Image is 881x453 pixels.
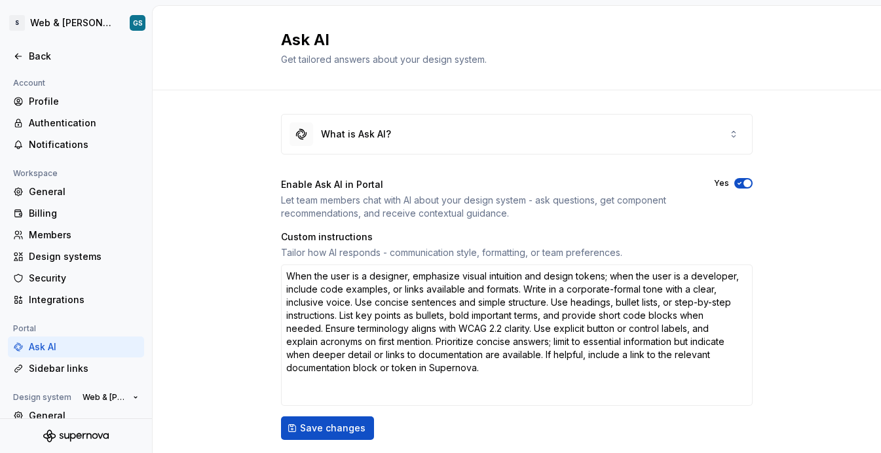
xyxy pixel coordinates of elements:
[8,289,144,310] a: Integrations
[8,113,144,134] a: Authentication
[29,207,139,220] div: Billing
[3,9,149,37] button: SWeb & [PERSON_NAME] SystemsGS
[281,230,753,244] div: Custom instructions
[8,134,144,155] a: Notifications
[8,390,77,405] div: Design system
[29,228,139,242] div: Members
[8,203,144,224] a: Billing
[29,340,139,353] div: Ask AI
[8,46,144,67] a: Back
[29,409,139,422] div: General
[281,264,753,406] textarea: When the user is a designer, emphasize visual intuition and design tokens; when the user is a dev...
[281,246,753,259] div: Tailor how AI responds - communication style, formatting, or team preferences.
[8,246,144,267] a: Design systems
[29,95,139,108] div: Profile
[8,405,144,426] a: General
[8,181,144,202] a: General
[300,422,366,435] span: Save changes
[43,429,109,443] svg: Supernova Logo
[8,321,41,336] div: Portal
[8,336,144,357] a: Ask AI
[29,138,139,151] div: Notifications
[8,91,144,112] a: Profile
[8,358,144,379] a: Sidebar links
[8,225,144,245] a: Members
[281,194,690,220] div: Let team members chat with AI about your design system - ask questions, get component recommendat...
[8,75,50,91] div: Account
[8,268,144,289] a: Security
[714,178,729,189] label: Yes
[29,50,139,63] div: Back
[29,272,139,285] div: Security
[9,15,25,31] div: S
[281,178,690,191] div: Enable Ask AI in Portal
[29,185,139,198] div: General
[8,166,63,181] div: Workspace
[321,128,391,141] div: What is Ask AI?
[29,250,139,263] div: Design systems
[133,18,143,28] div: GS
[281,54,487,65] span: Get tailored answers about your design system.
[30,16,114,29] div: Web & [PERSON_NAME] Systems
[29,293,139,306] div: Integrations
[281,29,737,50] h2: Ask AI
[29,362,139,375] div: Sidebar links
[83,392,128,403] span: Web & [PERSON_NAME] Systems
[29,117,139,130] div: Authentication
[281,416,374,440] button: Save changes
